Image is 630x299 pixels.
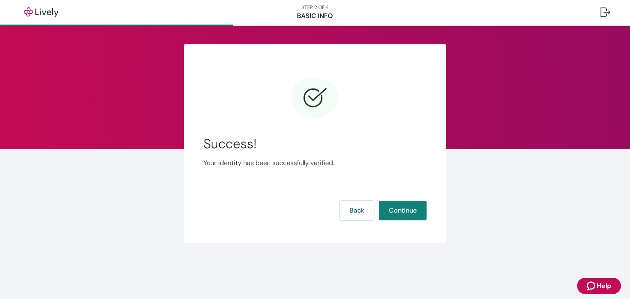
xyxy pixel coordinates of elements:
[577,278,621,294] button: Zendesk support iconHelp
[594,2,617,22] button: Log out
[203,158,427,168] p: Your identity has been successfully verified.
[290,74,340,123] svg: Checkmark icon
[18,7,64,17] img: Lively
[587,281,597,291] svg: Zendesk support icon
[597,281,611,291] span: Help
[379,201,427,220] button: Continue
[203,136,427,152] span: Success!
[340,201,374,220] button: Back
